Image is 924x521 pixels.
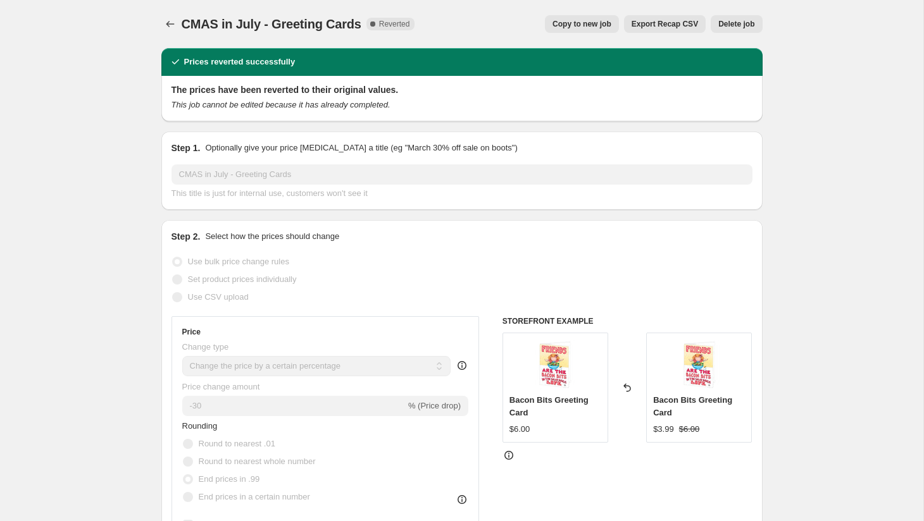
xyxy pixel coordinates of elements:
span: Delete job [718,19,754,29]
span: Export Recap CSV [632,19,698,29]
p: Optionally give your price [MEDICAL_DATA] a title (eg "March 30% off sale on boots") [205,142,517,154]
img: bacon-bits_80x.jpg [530,340,580,390]
span: Price change amount [182,382,260,391]
input: -15 [182,396,406,416]
img: bacon-bits_80x.jpg [674,340,725,390]
span: % (Price drop) [408,401,461,410]
span: Copy to new job [553,19,611,29]
button: Price change jobs [161,15,179,33]
span: $6.00 [509,424,530,434]
span: Bacon Bits Greeting Card [509,395,589,417]
button: Delete job [711,15,762,33]
span: Use CSV upload [188,292,249,302]
span: Bacon Bits Greeting Card [653,395,732,417]
input: 30% off holiday sale [172,164,752,185]
h2: Step 2. [172,230,201,243]
span: CMAS in July - Greeting Cards [182,17,361,31]
h3: Price [182,327,201,337]
h2: Prices reverted successfully [184,56,296,68]
span: Round to nearest .01 [199,439,275,448]
span: $3.99 [653,424,674,434]
p: Select how the prices should change [205,230,339,243]
span: Set product prices individually [188,274,297,284]
span: Round to nearest whole number [199,457,316,466]
span: End prices in .99 [199,474,260,484]
button: Export Recap CSV [624,15,706,33]
span: This title is just for internal use, customers won't see it [172,188,368,198]
span: Rounding [182,421,218,431]
h6: STOREFRONT EXAMPLE [503,316,752,326]
span: Reverted [379,19,410,29]
h2: Step 1. [172,142,201,154]
h2: The prices have been reverted to their original values. [172,83,752,96]
span: Use bulk price change rules [188,257,289,266]
span: Change type [182,342,229,352]
span: $6.00 [679,424,700,434]
span: End prices in a certain number [199,492,310,501]
button: Copy to new job [545,15,619,33]
i: This job cannot be edited because it has already completed. [172,100,390,109]
div: help [456,359,468,372]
